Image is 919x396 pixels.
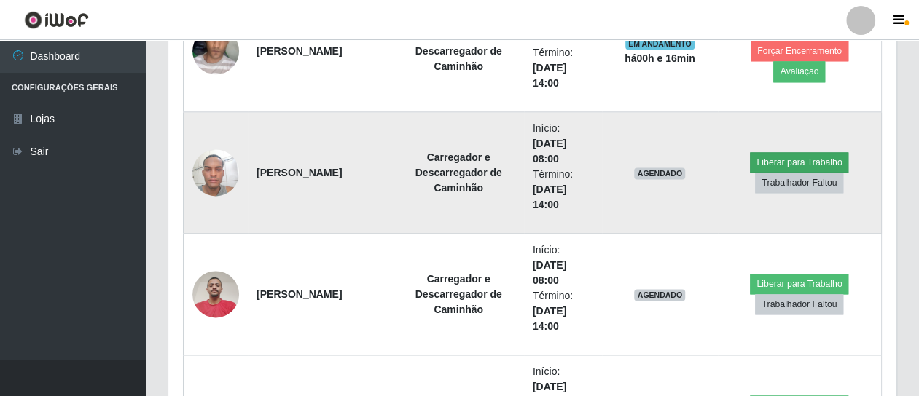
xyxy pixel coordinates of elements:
[533,242,593,288] li: Início:
[415,30,502,72] strong: Carregador e Descarregador de Caminhão
[415,151,502,194] strong: Carregador e Descarregador de Caminhão
[533,288,593,334] li: Término:
[415,273,502,315] strong: Carregador e Descarregador de Caminhão
[257,167,342,178] strong: [PERSON_NAME]
[751,41,848,61] button: Forçar Encerramento
[625,52,695,64] strong: há 00 h e 16 min
[750,152,848,173] button: Liberar para Trabalho
[533,45,593,91] li: Término:
[257,45,342,57] strong: [PERSON_NAME]
[634,289,685,301] span: AGENDADO
[533,121,593,167] li: Início:
[533,259,566,286] time: [DATE] 08:00
[634,167,685,179] span: AGENDADO
[755,173,843,193] button: Trabalhador Faltou
[192,13,239,89] img: 1749255335293.jpeg
[533,305,566,332] time: [DATE] 14:00
[533,62,566,89] time: [DATE] 14:00
[257,288,342,300] strong: [PERSON_NAME]
[625,38,695,49] span: EM ANDAMENTO
[750,274,848,294] button: Liberar para Trabalho
[533,138,566,165] time: [DATE] 08:00
[533,183,566,210] time: [DATE] 14:00
[755,294,843,314] button: Trabalhador Faltou
[192,142,239,204] img: 1750531114428.jpeg
[773,61,825,82] button: Avaliação
[192,264,239,325] img: 1752325710297.jpeg
[24,11,89,29] img: CoreUI Logo
[533,167,593,213] li: Término:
